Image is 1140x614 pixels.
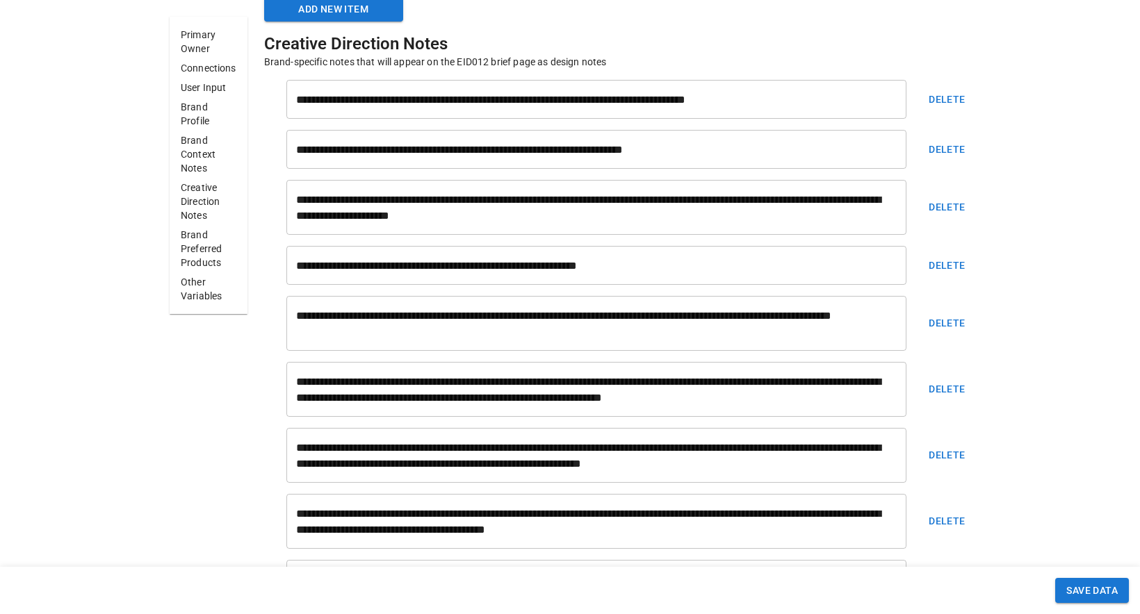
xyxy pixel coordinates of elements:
[264,55,971,69] p: Brand-specific notes that will appear on the EID012 brief page as design notes
[1055,578,1129,604] button: SAVE DATA
[181,81,236,94] p: User Input
[923,362,970,417] button: Delete
[923,130,970,169] button: Delete
[923,494,970,549] button: Delete
[923,296,970,351] button: Delete
[181,181,236,222] p: Creative Direction Notes
[264,33,971,55] h5: Creative Direction Notes
[923,80,970,119] button: Delete
[923,180,970,235] button: Delete
[181,275,236,303] p: Other Variables
[181,133,236,175] p: Brand Context Notes
[181,28,236,56] p: Primary Owner
[181,228,236,269] p: Brand Preferred Products
[181,100,236,128] p: Brand Profile
[923,428,970,483] button: Delete
[923,246,970,285] button: Delete
[181,61,236,75] p: Connections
